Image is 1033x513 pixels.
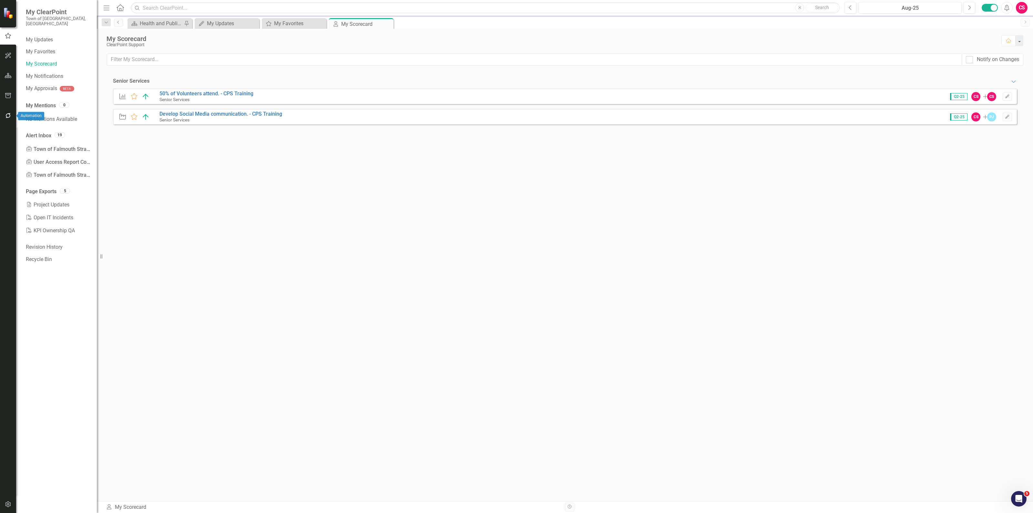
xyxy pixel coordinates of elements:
[1011,491,1027,507] iframe: Intercom live chat
[1024,491,1029,496] span: 5
[26,102,56,110] a: My Mentions
[987,112,996,121] div: PJ
[950,93,967,100] span: Q2-25
[159,97,189,102] small: Senior Services
[26,113,90,126] div: No Mentions Available
[207,19,258,27] div: My Updates
[815,5,829,10] span: Search
[971,112,980,121] div: CS
[987,92,996,101] div: CS
[806,3,838,12] button: Search
[26,224,90,237] a: KPI Ownership QA
[107,54,962,66] input: Filter My Scorecard...
[26,132,51,140] a: Alert Inbox
[60,86,74,91] div: BETA
[950,113,967,120] span: Q2-25
[26,143,90,156] div: Town of Falmouth Strategic Plan Dashboard Export Complete
[59,102,69,108] div: 0
[26,85,57,92] a: My Approvals
[26,8,90,16] span: My ClearPoint
[106,504,560,511] div: My Scorecard
[140,19,182,27] div: Health and Public Safety
[977,56,1019,63] div: Notify on Changes
[26,48,90,56] a: My Favorites
[858,2,962,14] button: Aug-25
[26,256,90,263] a: Recycle Bin
[18,112,44,120] div: Automation
[26,169,90,182] div: Town of Falmouth Strategic Plan Dashboard Export Complete
[26,211,90,224] a: Open IT Incidents
[60,188,70,194] div: 5
[159,90,253,97] a: 50% of Volunteers attend. - CPS Training
[129,19,182,27] a: Health and Public Safety
[26,244,90,251] a: Revision History
[55,132,65,138] div: 19
[159,117,189,122] small: Senior Services
[274,19,325,27] div: My Favorites
[131,2,840,14] input: Search ClearPoint...
[26,36,90,44] a: My Updates
[26,60,90,68] a: My Scorecard
[26,73,90,80] a: My Notifications
[26,188,56,195] a: Page Exports
[26,198,90,211] a: Project Updates
[107,42,995,47] div: ClearPoint Support
[141,93,150,100] img: On Target
[26,16,90,26] small: Town of [GEOGRAPHIC_DATA], [GEOGRAPHIC_DATA]
[141,113,150,121] img: On Target
[971,92,980,101] div: CS
[26,156,90,169] div: User Access Report Completed
[3,7,15,18] img: ClearPoint Strategy
[159,111,282,117] a: Develop Social Media communication. - CPS Training
[1016,2,1028,14] button: CS
[861,4,959,12] div: Aug-25
[196,19,258,27] a: My Updates
[263,19,325,27] a: My Favorites
[341,20,392,28] div: My Scorecard
[107,35,995,42] div: My Scorecard
[113,78,149,85] div: Senior Services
